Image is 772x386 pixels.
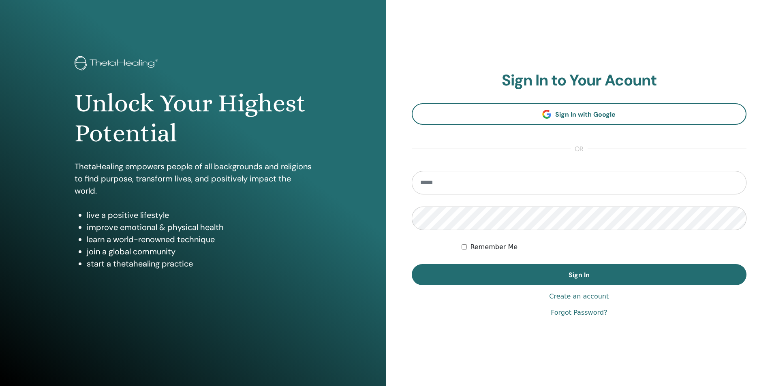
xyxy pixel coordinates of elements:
[412,103,747,125] a: Sign In with Google
[87,209,312,221] li: live a positive lifestyle
[551,308,607,318] a: Forgot Password?
[75,88,312,149] h1: Unlock Your Highest Potential
[87,245,312,258] li: join a global community
[412,264,747,285] button: Sign In
[87,258,312,270] li: start a thetahealing practice
[87,233,312,245] li: learn a world-renowned technique
[555,110,616,119] span: Sign In with Google
[549,292,609,301] a: Create an account
[87,221,312,233] li: improve emotional & physical health
[412,71,747,90] h2: Sign In to Your Acount
[470,242,518,252] label: Remember Me
[571,144,588,154] span: or
[569,271,590,279] span: Sign In
[75,160,312,197] p: ThetaHealing empowers people of all backgrounds and religions to find purpose, transform lives, a...
[462,242,746,252] div: Keep me authenticated indefinitely or until I manually logout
